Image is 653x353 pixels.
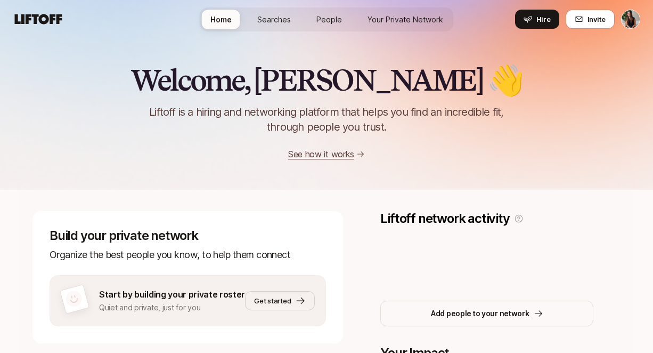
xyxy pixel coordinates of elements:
a: Searches [249,10,299,29]
p: Build your private network [50,228,326,243]
img: Ciara Cornette [622,10,640,28]
span: Home [210,14,232,25]
a: Your Private Network [359,10,452,29]
p: Liftoff is a hiring and networking platform that helps you find an incredible fit, through people... [136,105,517,134]
p: Start by building your private roster [99,287,245,301]
img: default-avatar.svg [64,289,84,309]
button: Invite [566,10,615,29]
span: Get started [254,295,291,306]
button: Ciara Cornette [621,10,640,29]
p: Organize the best people you know, to help them connect [50,247,326,262]
p: Quiet and private, just for you [99,301,245,314]
span: Invite [587,14,606,25]
span: People [316,14,342,25]
span: Hire [536,14,551,25]
button: Get started [245,291,315,310]
button: Add people to your network [380,301,593,326]
h2: Welcome, [PERSON_NAME] 👋 [130,64,523,96]
p: Add people to your network [431,307,529,320]
a: See how it works [288,149,354,159]
button: Hire [515,10,559,29]
p: Liftoff network activity [380,211,509,226]
span: Your Private Network [368,14,443,25]
a: Home [202,10,240,29]
span: Searches [257,14,291,25]
a: People [308,10,350,29]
